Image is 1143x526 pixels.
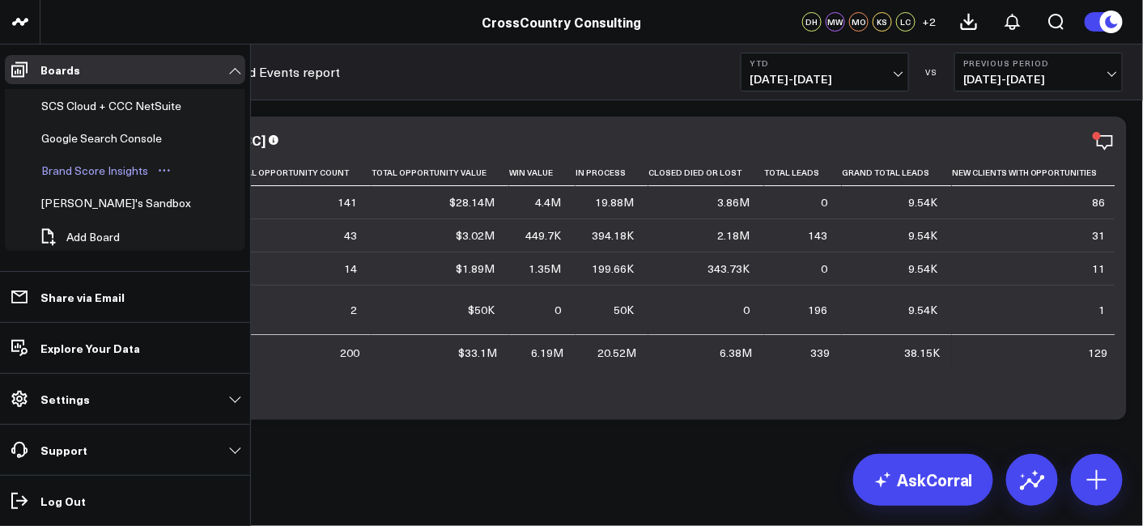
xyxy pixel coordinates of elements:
a: Brand Score InsightsOpen board menu [31,155,183,187]
span: [DATE] - [DATE] [750,73,900,86]
button: YTD[DATE]-[DATE] [741,53,909,91]
div: 1 [1099,302,1106,318]
a: CrossCountry Consulting [482,13,641,31]
div: 86 [1093,194,1106,210]
button: +2 [920,12,939,32]
div: $33.1M [458,345,497,361]
a: AskCorral [853,454,993,506]
div: 0 [821,194,827,210]
div: 9.54K [908,261,937,277]
p: Support [40,443,87,456]
a: Google Search ConsoleOpen board menu [31,122,197,155]
button: Open board menu [152,164,176,177]
th: Win Value [509,159,576,186]
div: VS [917,67,946,77]
div: MO [849,12,869,32]
p: Log Out [40,494,86,507]
div: 6.19M [531,345,563,361]
a: Log Out [5,486,245,515]
div: LC [896,12,916,32]
p: Explore Your Data [40,341,140,354]
div: MW [826,12,845,32]
div: 200 [340,345,359,361]
div: 14 [344,261,357,277]
div: 43 [344,227,357,244]
div: 3.86M [717,194,750,210]
div: 20.52M [597,345,636,361]
div: 449.7K [525,227,561,244]
div: 394.18K [592,227,634,244]
div: Brand Score Insights [37,161,152,180]
div: 50K [614,302,634,318]
div: 1.35M [529,261,561,277]
span: + 2 [923,16,937,28]
div: $3.02M [456,227,495,244]
div: 0 [821,261,827,277]
p: Share via Email [40,291,125,303]
div: 9.54K [908,194,937,210]
th: Total Opportunity Count [231,159,372,186]
div: 339 [810,345,830,361]
div: 31 [1093,227,1106,244]
div: $50K [468,302,495,318]
div: 0 [743,302,750,318]
th: Closed Died Or Lost [648,159,764,186]
th: New Clients With Opportunities [952,159,1120,186]
div: KS [873,12,892,32]
span: Add Board [66,231,120,244]
div: 6.38M [720,345,752,361]
div: 9.54K [908,302,937,318]
div: [PERSON_NAME]'s Sandbox [37,193,195,213]
th: In Process [576,159,648,186]
div: 196 [808,302,827,318]
div: $1.89M [456,261,495,277]
div: 9.54K [908,227,937,244]
div: 11 [1093,261,1106,277]
th: Grand Total Leads [842,159,952,186]
span: [DATE] - [DATE] [963,73,1114,86]
p: Settings [40,392,90,405]
div: 4.4M [535,194,561,210]
div: 19.88M [595,194,634,210]
div: 2.18M [717,227,750,244]
a: SCS Cloud + CCC NetSuiteOpen board menu [31,90,216,122]
div: 199.66K [592,261,634,277]
a: [PERSON_NAME]'s SandboxOpen board menu [31,187,226,219]
button: Previous Period[DATE]-[DATE] [954,53,1123,91]
button: Add Board [31,219,128,255]
div: 141 [338,194,357,210]
div: 343.73K [707,261,750,277]
div: DH [802,12,822,32]
th: Total Leads [764,159,842,186]
div: 38.15K [904,345,940,361]
div: 0 [555,302,561,318]
th: Total Opportunity Value [372,159,509,186]
b: Previous Period [963,58,1114,68]
b: YTD [750,58,900,68]
div: 143 [808,227,827,244]
div: SCS Cloud + CCC NetSuite [37,96,185,116]
div: Google Search Console [37,129,166,148]
div: $28.14M [449,194,495,210]
p: Boards [40,63,80,76]
div: 129 [1089,345,1108,361]
div: 2 [351,302,357,318]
